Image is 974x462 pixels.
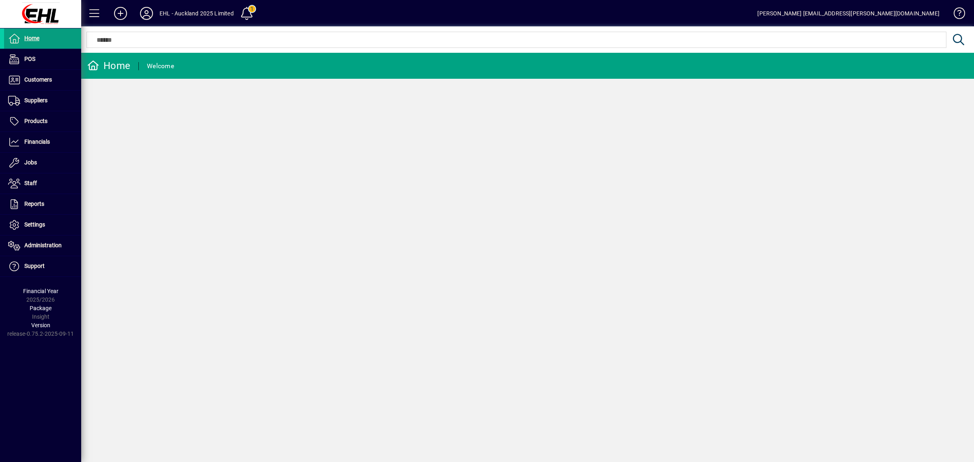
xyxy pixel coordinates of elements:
[4,153,81,173] a: Jobs
[24,201,44,207] span: Reports
[24,56,35,62] span: POS
[23,288,58,294] span: Financial Year
[4,235,81,256] a: Administration
[4,194,81,214] a: Reports
[24,180,37,186] span: Staff
[24,221,45,228] span: Settings
[4,111,81,132] a: Products
[4,173,81,194] a: Staff
[30,305,52,311] span: Package
[87,59,130,72] div: Home
[24,263,45,269] span: Support
[24,242,62,248] span: Administration
[24,118,47,124] span: Products
[31,322,50,328] span: Version
[24,76,52,83] span: Customers
[147,60,174,73] div: Welcome
[24,138,50,145] span: Financials
[4,49,81,69] a: POS
[24,159,37,166] span: Jobs
[948,2,964,28] a: Knowledge Base
[159,7,234,20] div: EHL - Auckland 2025 Limited
[4,256,81,276] a: Support
[134,6,159,21] button: Profile
[4,91,81,111] a: Suppliers
[4,132,81,152] a: Financials
[108,6,134,21] button: Add
[757,7,940,20] div: [PERSON_NAME] [EMAIL_ADDRESS][PERSON_NAME][DOMAIN_NAME]
[4,70,81,90] a: Customers
[4,215,81,235] a: Settings
[24,97,47,104] span: Suppliers
[24,35,39,41] span: Home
